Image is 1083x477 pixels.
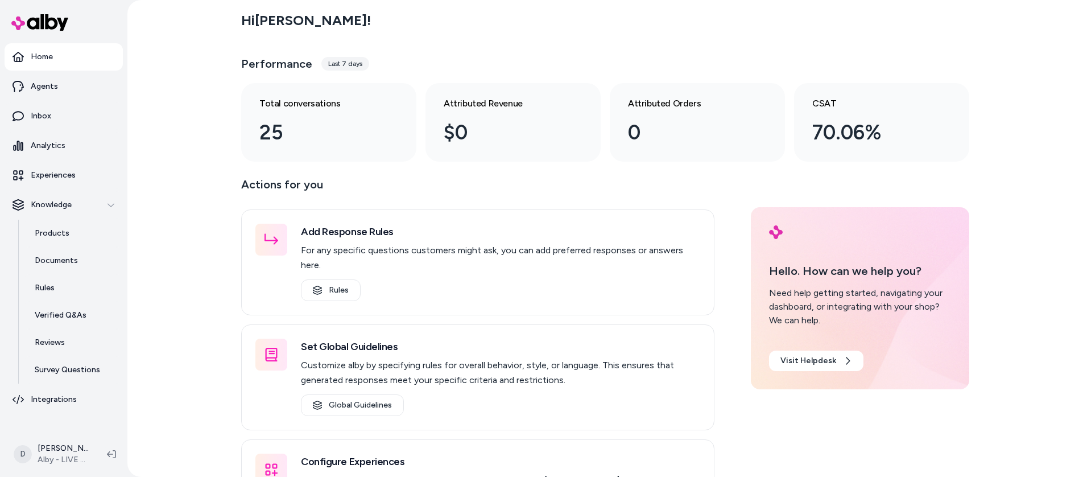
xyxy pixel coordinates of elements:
button: Knowledge [5,191,123,219]
p: Home [31,51,53,63]
h3: Add Response Rules [301,224,700,240]
a: Attributed Revenue $0 [425,83,601,162]
a: Agents [5,73,123,100]
p: Customize alby by specifying rules for overall behavior, style, or language. This ensures that ge... [301,358,700,388]
p: Verified Q&As [35,310,86,321]
a: Total conversations 25 [241,83,416,162]
div: 25 [259,117,380,148]
p: Actions for you [241,175,714,203]
p: For any specific questions customers might ask, you can add preferred responses or answers here. [301,243,700,273]
span: D [14,445,32,463]
a: Documents [23,247,123,274]
span: Alby - LIVE on [DOMAIN_NAME] [38,454,89,466]
p: Experiences [31,170,76,181]
h2: Hi [PERSON_NAME] ! [241,12,371,29]
h3: CSAT [812,97,933,110]
p: Rules [35,282,55,294]
p: Inbox [31,110,51,122]
div: Last 7 days [321,57,369,71]
img: alby Logo [769,225,783,239]
a: Reviews [23,329,123,356]
a: Analytics [5,132,123,159]
a: Home [5,43,123,71]
div: $0 [444,117,564,148]
p: Agents [31,81,58,92]
h3: Performance [241,56,312,72]
div: 70.06% [812,117,933,148]
a: Inbox [5,102,123,130]
p: Documents [35,255,78,266]
a: Global Guidelines [301,394,404,416]
h3: Attributed Revenue [444,97,564,110]
p: Analytics [31,140,65,151]
p: Products [35,228,69,239]
h3: Total conversations [259,97,380,110]
a: CSAT 70.06% [794,83,969,162]
a: Attributed Orders 0 [610,83,785,162]
a: Visit Helpdesk [769,351,863,371]
div: Need help getting started, navigating your dashboard, or integrating with your shop? We can help. [769,286,951,327]
p: Reviews [35,337,65,348]
p: Knowledge [31,199,72,211]
p: Integrations [31,394,77,405]
p: Hello. How can we help you? [769,262,951,279]
div: 0 [628,117,749,148]
h3: Attributed Orders [628,97,749,110]
a: Survey Questions [23,356,123,384]
a: Integrations [5,386,123,413]
a: Products [23,220,123,247]
a: Rules [23,274,123,302]
a: Experiences [5,162,123,189]
a: Verified Q&As [23,302,123,329]
p: [PERSON_NAME] [38,443,89,454]
button: D[PERSON_NAME]Alby - LIVE on [DOMAIN_NAME] [7,436,98,472]
img: alby Logo [11,14,68,31]
a: Rules [301,279,361,301]
p: Survey Questions [35,364,100,376]
h3: Configure Experiences [301,454,700,470]
h3: Set Global Guidelines [301,339,700,355]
